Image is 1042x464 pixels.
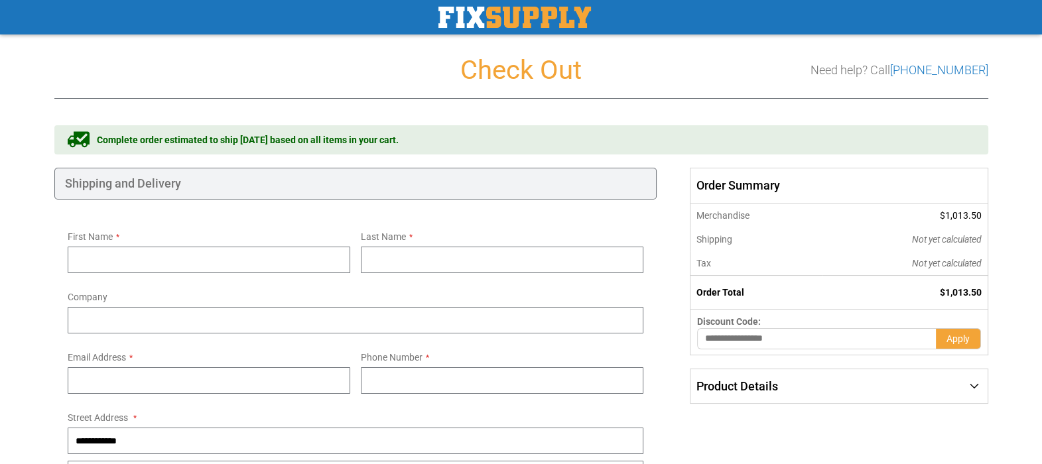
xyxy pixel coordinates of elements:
span: Apply [946,333,970,344]
span: Discount Code: [697,316,761,327]
span: Not yet calculated [912,258,982,268]
span: Complete order estimated to ship [DATE] based on all items in your cart. [97,133,399,146]
th: Tax [690,251,822,276]
span: Phone Number [361,352,423,363]
span: Company [68,292,107,302]
span: $1,013.50 [940,210,982,221]
img: Fix Industrial Supply [438,7,591,28]
div: Shipping and Delivery [54,168,657,200]
span: Order Summary [690,168,988,203]
span: Not yet calculated [912,234,982,245]
a: store logo [438,7,591,28]
a: [PHONE_NUMBER] [890,63,988,77]
button: Apply [936,328,981,349]
span: First Name [68,231,113,242]
span: Shipping [696,234,732,245]
strong: Order Total [696,287,744,298]
h3: Need help? Call [811,64,988,77]
h1: Check Out [54,56,988,85]
span: Street Address [68,412,128,423]
th: Merchandise [690,203,822,227]
span: Last Name [361,231,406,242]
span: Email Address [68,352,126,363]
span: $1,013.50 [940,287,982,298]
span: Product Details [696,379,778,393]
